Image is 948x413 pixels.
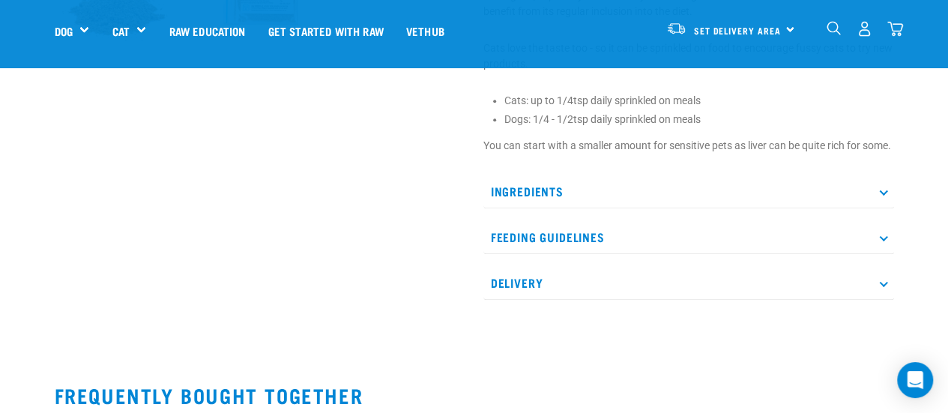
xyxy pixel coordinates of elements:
a: Dog [55,22,73,40]
p: Delivery [483,266,894,300]
div: Open Intercom Messenger [897,362,933,398]
img: user.png [857,21,872,37]
h2: Frequently bought together [55,384,894,407]
a: Vethub [395,1,456,61]
a: Raw Education [157,1,256,61]
p: Ingredients [483,175,894,208]
a: Cat [112,22,129,40]
p: You can start with a smaller amount for sensitive pets as liver can be quite rich for some. [483,138,894,154]
p: Feeding Guidelines [483,220,894,254]
li: Dogs: 1/4 - 1/2tsp daily sprinkled on meals [504,112,894,127]
img: van-moving.png [666,22,686,35]
li: Cats: up to 1/4tsp daily sprinkled on meals [504,93,894,109]
img: home-icon@2x.png [887,21,903,37]
span: Set Delivery Area [694,28,781,33]
a: Get started with Raw [257,1,395,61]
img: home-icon-1@2x.png [827,21,841,35]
